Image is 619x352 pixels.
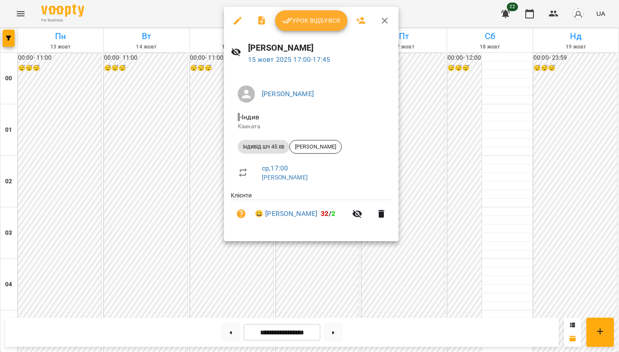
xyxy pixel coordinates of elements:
[231,203,251,224] button: Візит ще не сплачено. Додати оплату?
[282,15,340,26] span: Урок відбувся
[290,143,341,151] span: [PERSON_NAME]
[238,113,261,121] span: - Індив
[238,122,385,131] p: Кімната
[321,209,335,218] b: /
[289,140,342,154] div: [PERSON_NAME]
[321,209,328,218] span: 32
[331,209,335,218] span: 2
[238,143,289,151] span: індивід шч 45 хв
[248,41,392,55] h6: [PERSON_NAME]
[255,209,317,219] a: 😀 [PERSON_NAME]
[262,174,308,181] a: [PERSON_NAME]
[262,90,314,98] a: [PERSON_NAME]
[248,55,331,64] a: 15 жовт 2025 17:00-17:45
[262,164,288,172] a: ср , 17:00
[275,10,347,31] button: Урок відбувся
[231,191,392,231] ul: Клієнти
